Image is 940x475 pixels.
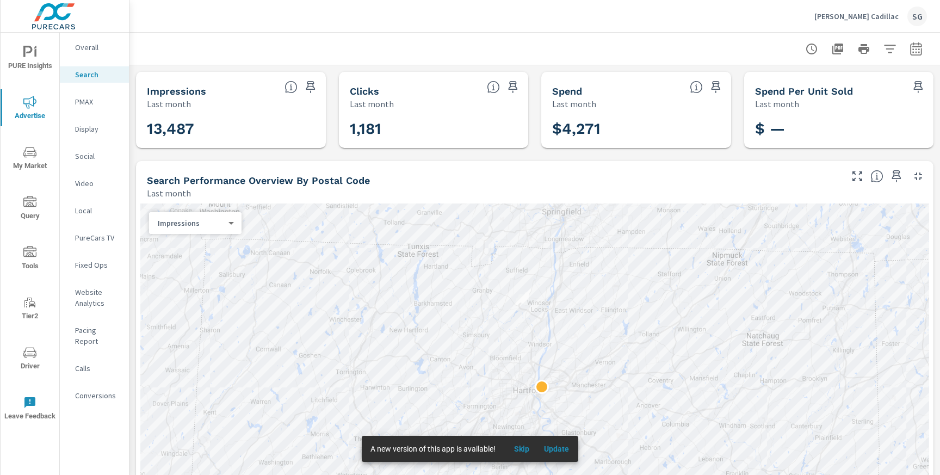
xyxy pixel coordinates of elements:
p: Website Analytics [75,287,120,309]
h5: Spend [552,85,582,97]
div: Fixed Ops [60,257,129,273]
div: Local [60,202,129,219]
h5: Clicks [350,85,379,97]
div: Conversions [60,387,129,404]
button: Skip [504,440,539,458]
p: Last month [350,97,394,110]
span: Save this to your personalized report [707,78,725,96]
h5: Search Performance Overview By Postal Code [147,175,370,186]
p: Search [75,69,120,80]
span: Update [543,444,570,454]
span: The number of times an ad was clicked by a consumer. [487,81,500,94]
span: PURE Insights [4,46,56,72]
span: Save this to your personalized report [302,78,319,96]
p: Local [75,205,120,216]
div: PMAX [60,94,129,110]
p: Last month [552,97,596,110]
p: Last month [147,187,191,200]
h3: $4,271 [552,120,720,138]
span: Query [4,196,56,223]
div: Pacing Report [60,322,129,349]
span: Save this to your personalized report [888,168,905,185]
p: Calls [75,363,120,374]
button: Update [539,440,574,458]
div: Social [60,148,129,164]
span: Save this to your personalized report [504,78,522,96]
div: Overall [60,39,129,55]
h3: $ — [755,120,923,138]
div: Video [60,175,129,192]
p: Display [75,124,120,134]
button: Minimize Widget [910,168,927,185]
p: Video [75,178,120,189]
span: Skip [509,444,535,454]
div: Impressions [149,218,233,229]
span: Tools [4,246,56,273]
div: PureCars TV [60,230,129,246]
span: Tier2 [4,296,56,323]
p: Last month [147,97,191,110]
p: Last month [755,97,799,110]
span: Advertise [4,96,56,122]
span: Understand Search performance data by postal code. Individual postal codes can be selected and ex... [870,170,883,183]
h3: 13,487 [147,120,315,138]
span: The amount of money spent on advertising during the period. [690,81,703,94]
span: A new version of this app is available! [370,445,496,453]
p: Social [75,151,120,162]
h5: Impressions [147,85,206,97]
button: "Export Report to PDF" [827,38,849,60]
p: Conversions [75,390,120,401]
div: Display [60,121,129,137]
span: Save this to your personalized report [910,78,927,96]
div: SG [907,7,927,26]
div: Website Analytics [60,284,129,311]
button: Make Fullscreen [849,168,866,185]
p: Fixed Ops [75,260,120,270]
p: Pacing Report [75,325,120,347]
div: Search [60,66,129,83]
button: Apply Filters [879,38,901,60]
span: The number of times an ad was shown on your behalf. [285,81,298,94]
p: [PERSON_NAME] Cadillac [814,11,899,21]
div: Calls [60,360,129,377]
p: PMAX [75,96,120,107]
h3: 1,181 [350,120,518,138]
div: nav menu [1,33,59,433]
span: Leave Feedback [4,396,56,423]
button: Print Report [853,38,875,60]
p: PureCars TV [75,232,120,243]
button: Select Date Range [905,38,927,60]
h5: Spend Per Unit Sold [755,85,853,97]
span: Driver [4,346,56,373]
p: Overall [75,42,120,53]
span: My Market [4,146,56,172]
p: Impressions [158,218,224,228]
